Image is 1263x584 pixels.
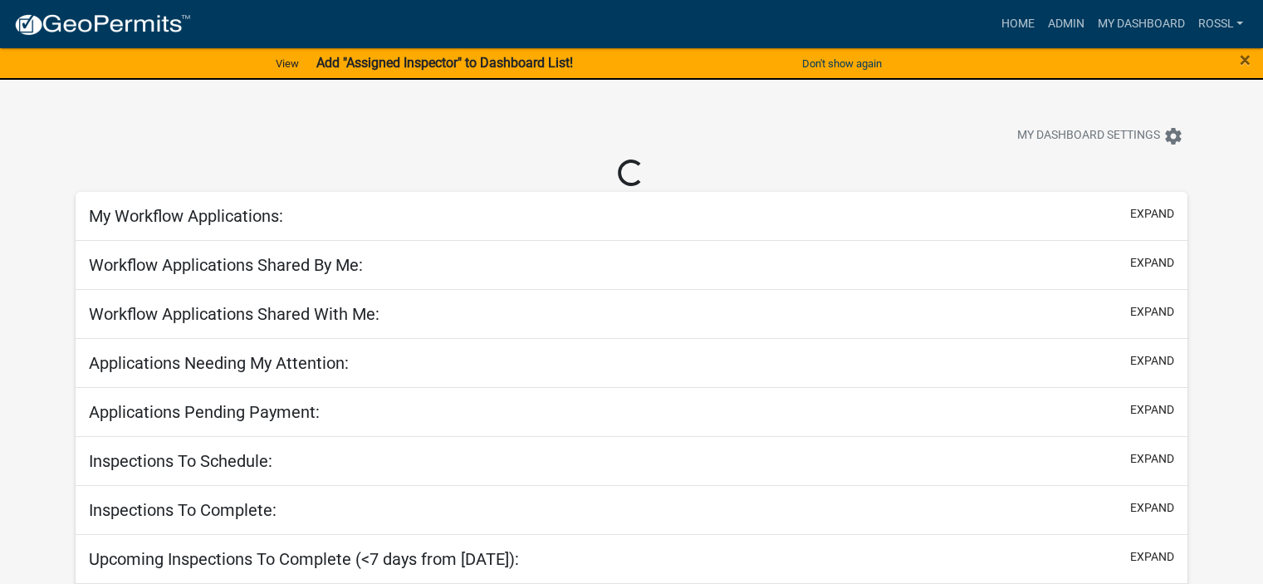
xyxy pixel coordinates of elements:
[1017,126,1160,146] span: My Dashboard Settings
[1240,48,1251,71] span: ×
[89,402,320,422] h5: Applications Pending Payment:
[89,500,277,520] h5: Inspections To Complete:
[1004,120,1197,152] button: My Dashboard Settingssettings
[1130,499,1174,517] button: expand
[89,206,283,226] h5: My Workflow Applications:
[1040,8,1090,40] a: Admin
[1130,254,1174,272] button: expand
[89,255,363,275] h5: Workflow Applications Shared By Me:
[89,304,379,324] h5: Workflow Applications Shared With Me:
[795,50,889,77] button: Don't show again
[1130,450,1174,468] button: expand
[1240,50,1251,70] button: Close
[1130,205,1174,223] button: expand
[1191,8,1250,40] a: RossL
[89,353,349,373] h5: Applications Needing My Attention:
[994,8,1040,40] a: Home
[1090,8,1191,40] a: My Dashboard
[89,451,272,471] h5: Inspections To Schedule:
[269,50,306,77] a: View
[1130,352,1174,370] button: expand
[1130,548,1174,566] button: expand
[316,55,572,71] strong: Add "Assigned Inspector" to Dashboard List!
[89,549,519,569] h5: Upcoming Inspections To Complete (<7 days from [DATE]):
[1130,401,1174,419] button: expand
[1163,126,1183,146] i: settings
[1130,303,1174,321] button: expand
